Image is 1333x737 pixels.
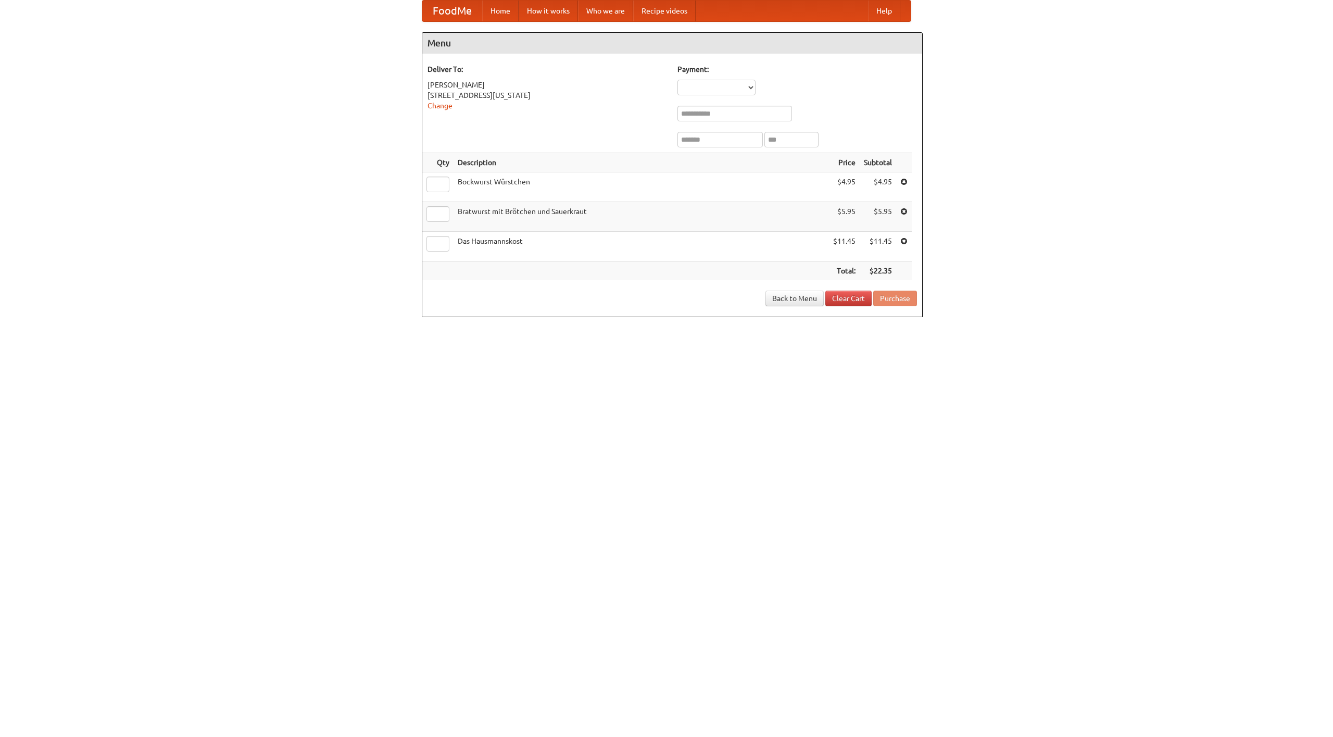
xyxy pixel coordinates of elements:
[829,232,860,261] td: $11.45
[422,33,922,54] h4: Menu
[578,1,633,21] a: Who we are
[422,153,454,172] th: Qty
[868,1,900,21] a: Help
[427,102,452,110] a: Change
[633,1,696,21] a: Recipe videos
[860,153,896,172] th: Subtotal
[829,153,860,172] th: Price
[765,291,824,306] a: Back to Menu
[454,172,829,202] td: Bockwurst Würstchen
[860,202,896,232] td: $5.95
[422,1,482,21] a: FoodMe
[454,202,829,232] td: Bratwurst mit Brötchen und Sauerkraut
[454,232,829,261] td: Das Hausmannskost
[829,172,860,202] td: $4.95
[427,64,667,74] h5: Deliver To:
[860,172,896,202] td: $4.95
[829,261,860,281] th: Total:
[677,64,917,74] h5: Payment:
[482,1,519,21] a: Home
[454,153,829,172] th: Description
[519,1,578,21] a: How it works
[829,202,860,232] td: $5.95
[825,291,872,306] a: Clear Cart
[860,261,896,281] th: $22.35
[427,80,667,90] div: [PERSON_NAME]
[860,232,896,261] td: $11.45
[873,291,917,306] button: Purchase
[427,90,667,101] div: [STREET_ADDRESS][US_STATE]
